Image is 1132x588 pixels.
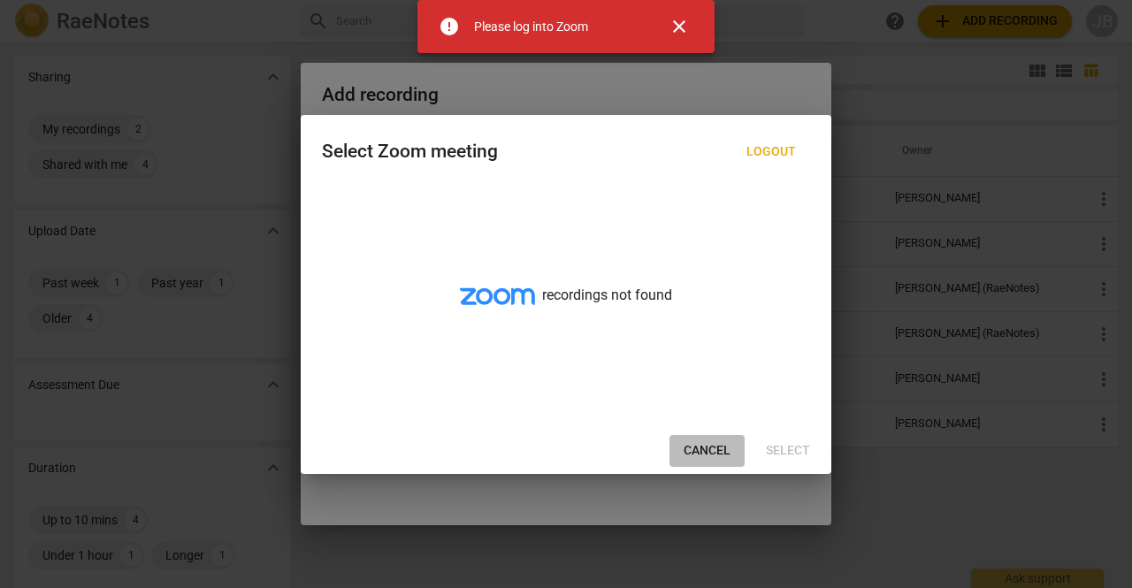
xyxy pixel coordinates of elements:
div: Select Zoom meeting [322,141,498,163]
span: Logout [746,143,796,161]
span: error [439,16,460,37]
button: Cancel [669,435,745,467]
span: Cancel [684,442,730,460]
span: close [669,16,690,37]
div: recordings not found [301,186,831,428]
div: Please log into Zoom [474,18,588,36]
button: Logout [732,136,810,168]
button: Close [658,5,700,48]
